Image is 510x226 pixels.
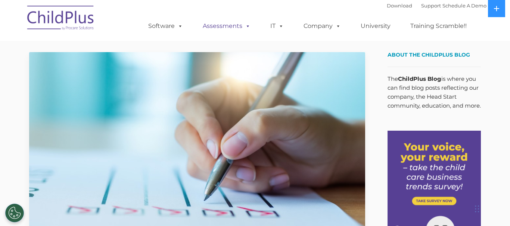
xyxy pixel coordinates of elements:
a: Download [387,3,412,9]
a: IT [263,19,291,34]
strong: ChildPlus Blog [398,75,441,82]
span: About the ChildPlus Blog [388,51,470,58]
a: Schedule A Demo [442,3,486,9]
a: Software [141,19,190,34]
a: Support [421,3,441,9]
div: Drag [475,198,479,220]
a: Assessments [195,19,258,34]
img: ChildPlus by Procare Solutions [24,0,98,38]
p: The is where you can find blog posts reflecting our company, the Head Start community, education,... [388,74,481,110]
a: Training Scramble!! [403,19,474,34]
a: University [353,19,398,34]
iframe: Chat Widget [473,190,510,226]
button: Cookies Settings [5,204,24,222]
font: | [387,3,486,9]
a: Company [296,19,348,34]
